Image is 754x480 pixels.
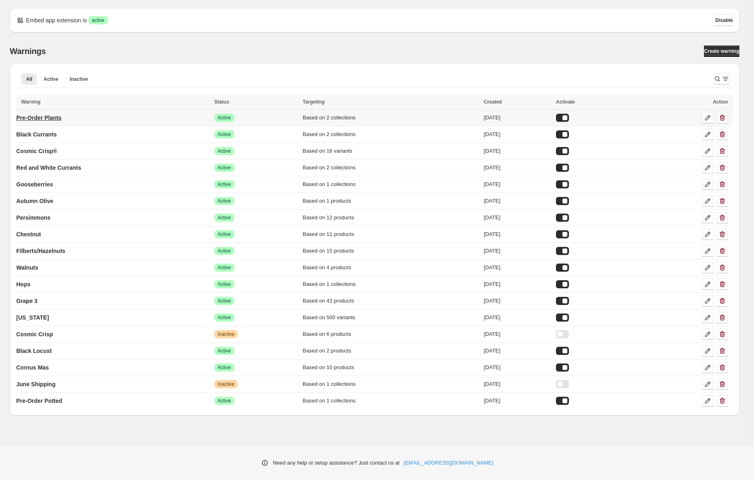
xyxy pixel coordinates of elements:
[484,230,551,238] div: [DATE]
[16,161,81,174] a: Red and White Currants
[484,380,551,388] div: [DATE]
[303,247,479,255] div: Based on 15 products
[16,111,61,124] a: Pre-Order Plants
[16,164,81,172] p: Red and White Currants
[16,280,31,288] p: Hops
[16,244,65,257] a: Filberts/Hazelnuts
[16,211,50,224] a: Persimmons
[16,230,41,238] p: Chestnut
[218,281,231,288] span: Active
[404,459,493,467] a: [EMAIL_ADDRESS][DOMAIN_NAME]
[218,264,231,271] span: Active
[704,45,739,57] a: Create warning
[484,280,551,288] div: [DATE]
[16,314,49,322] p: [US_STATE]
[218,164,231,171] span: Active
[303,99,325,105] span: Targeting
[303,397,479,405] div: Based on 1 collections
[218,214,231,221] span: Active
[715,17,733,24] span: Disable
[713,73,730,84] button: Search and filter results
[715,15,733,26] button: Disable
[484,264,551,272] div: [DATE]
[218,248,231,254] span: Active
[303,197,479,205] div: Based on 1 products
[16,197,53,205] p: Autumn Olive
[303,330,479,338] div: Based on 6 products
[16,328,53,341] a: Cosmic Crisp
[303,380,479,388] div: Based on 1 collections
[214,99,229,105] span: Status
[92,17,104,24] span: active
[484,180,551,188] div: [DATE]
[303,164,479,172] div: Based on 2 collections
[218,298,231,304] span: Active
[16,397,62,405] p: Pre-Order Potted
[484,114,551,122] div: [DATE]
[16,195,53,208] a: Autumn Olive
[16,311,49,324] a: [US_STATE]
[16,178,53,191] a: Gooseberries
[484,330,551,338] div: [DATE]
[16,378,55,391] a: June Shipping
[16,330,53,338] p: Cosmic Crisp
[713,99,728,105] span: Action
[303,214,479,222] div: Based on 12 products
[484,247,551,255] div: [DATE]
[16,261,38,274] a: Walnuts
[484,297,551,305] div: [DATE]
[484,130,551,138] div: [DATE]
[303,264,479,272] div: Based on 4 products
[16,147,57,155] p: Cosmic Crisp®
[484,314,551,322] div: [DATE]
[484,347,551,355] div: [DATE]
[16,228,41,241] a: Chestnut
[16,128,57,141] a: Black Currants
[16,247,65,255] p: Filberts/Hazelnuts
[218,181,231,188] span: Active
[218,314,231,321] span: Active
[303,114,479,122] div: Based on 2 collections
[16,145,57,158] a: Cosmic Crisp®
[16,344,52,357] a: Black Locust
[303,347,479,355] div: Based on 2 products
[70,76,88,82] span: Inactive
[16,278,31,291] a: Hops
[484,164,551,172] div: [DATE]
[484,214,551,222] div: [DATE]
[303,147,479,155] div: Based on 16 variants
[303,314,479,322] div: Based on 500 variants
[16,264,38,272] p: Walnuts
[218,331,234,337] span: Inactive
[16,347,52,355] p: Black Locust
[16,297,37,305] p: Grape 3
[218,198,231,204] span: Active
[26,76,32,82] span: All
[218,131,231,138] span: Active
[16,380,55,388] p: June Shipping
[484,363,551,372] div: [DATE]
[16,130,57,138] p: Black Currants
[218,115,231,121] span: Active
[16,394,62,407] a: Pre-Order Potted
[303,297,479,305] div: Based on 43 products
[16,180,53,188] p: Gooseberries
[303,230,479,238] div: Based on 11 products
[303,363,479,372] div: Based on 10 products
[484,99,502,105] span: Created
[484,197,551,205] div: [DATE]
[704,48,739,54] span: Create warning
[16,214,50,222] p: Persimmons
[16,114,61,122] p: Pre-Order Plants
[303,280,479,288] div: Based on 1 collections
[16,361,49,374] a: Cornus Mas
[21,99,41,105] span: Warning
[218,398,231,404] span: Active
[484,397,551,405] div: [DATE]
[26,16,87,24] p: Embed app extension is
[484,147,551,155] div: [DATE]
[44,76,58,82] span: Active
[218,148,231,154] span: Active
[16,294,37,307] a: Grape 3
[218,348,231,354] span: Active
